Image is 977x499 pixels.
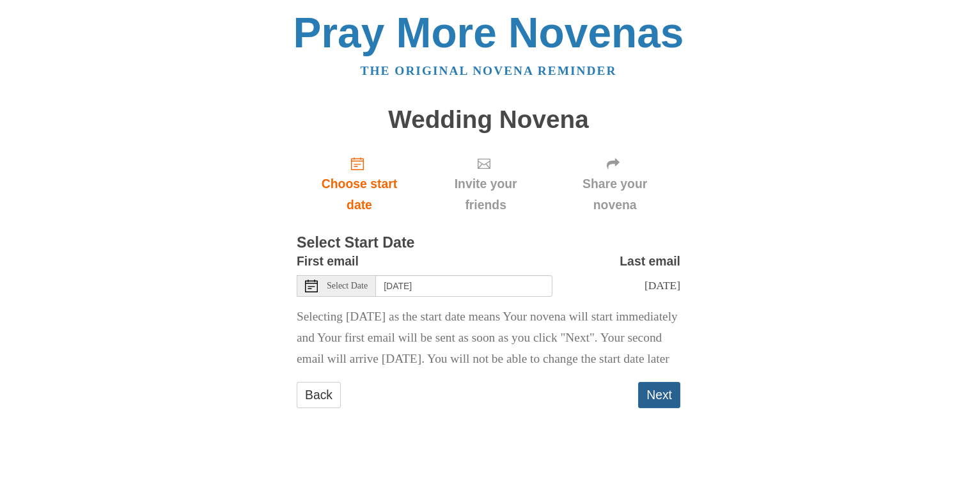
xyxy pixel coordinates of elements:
p: Selecting [DATE] as the start date means Your novena will start immediately and Your first email ... [297,306,680,370]
h3: Select Start Date [297,235,680,251]
a: Choose start date [297,146,422,222]
span: Select Date [327,281,368,290]
label: Last email [620,251,680,272]
span: Share your novena [562,173,668,216]
input: Use the arrow keys to pick a date [376,275,552,297]
a: The original novena reminder [361,64,617,77]
div: Click "Next" to confirm your start date first. [422,146,549,222]
button: Next [638,382,680,408]
span: [DATE] [645,279,680,292]
a: Pray More Novenas [293,9,684,56]
a: Back [297,382,341,408]
h1: Wedding Novena [297,106,680,134]
div: Click "Next" to confirm your start date first. [549,146,680,222]
span: Invite your friends [435,173,536,216]
label: First email [297,251,359,272]
span: Choose start date [309,173,409,216]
